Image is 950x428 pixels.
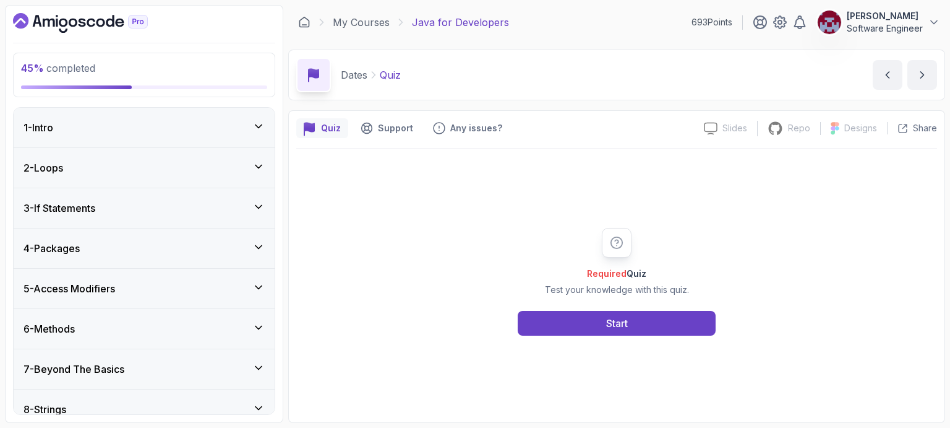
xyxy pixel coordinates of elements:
[606,316,628,331] div: Start
[24,160,63,175] h3: 2 - Loops
[296,118,348,138] button: quiz button
[24,241,80,256] h3: 4 - Packages
[817,10,940,35] button: user profile image[PERSON_NAME]Software Engineer
[844,122,877,134] p: Designs
[14,188,275,228] button: 3-If Statements
[14,269,275,308] button: 5-Access Modifiers
[24,321,75,336] h3: 6 - Methods
[21,62,95,74] span: completed
[380,68,401,82] p: Quiz
[545,284,689,296] p: Test your knowledge with this quiz.
[450,122,502,134] p: Any issues?
[788,122,810,134] p: Repo
[873,351,950,409] iframe: chat widget
[24,362,124,377] h3: 7 - Beyond The Basics
[298,16,310,28] a: Dashboard
[378,122,413,134] p: Support
[907,60,937,90] button: next content
[321,122,341,134] p: Quiz
[722,122,747,134] p: Slides
[14,229,275,268] button: 4-Packages
[14,309,275,349] button: 6-Methods
[24,201,95,216] h3: 3 - If Statements
[426,118,510,138] button: Feedback button
[887,122,937,134] button: Share
[818,11,841,34] img: user profile image
[24,120,53,135] h3: 1 - Intro
[545,268,689,280] h2: Quiz
[847,22,923,35] p: Software Engineer
[13,13,176,33] a: Dashboard
[24,281,115,296] h3: 5 - Access Modifiers
[341,68,367,82] p: Dates
[333,15,390,30] a: My Courses
[21,62,44,74] span: 45 %
[873,60,902,90] button: previous content
[913,122,937,134] p: Share
[847,10,923,22] p: [PERSON_NAME]
[412,15,509,30] p: Java for Developers
[518,311,716,336] button: Start
[587,268,627,279] span: Required
[691,16,732,28] p: 693 Points
[24,402,66,417] h3: 8 - Strings
[353,118,421,138] button: Support button
[14,349,275,389] button: 7-Beyond The Basics
[14,148,275,188] button: 2-Loops
[14,108,275,147] button: 1-Intro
